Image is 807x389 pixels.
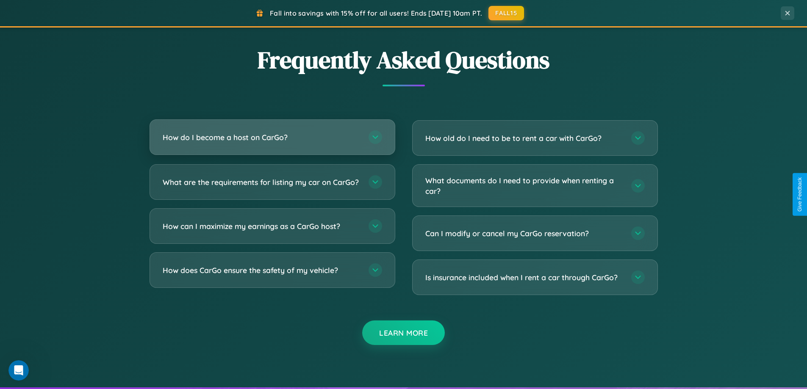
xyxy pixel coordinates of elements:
h2: Frequently Asked Questions [150,44,658,76]
button: FALL15 [488,6,524,20]
h3: Can I modify or cancel my CarGo reservation? [425,228,623,239]
div: Give Feedback [797,177,803,212]
h3: How does CarGo ensure the safety of my vehicle? [163,265,360,276]
button: Learn More [362,320,445,345]
h3: Is insurance included when I rent a car through CarGo? [425,272,623,283]
iframe: Intercom live chat [8,360,29,381]
h3: What are the requirements for listing my car on CarGo? [163,177,360,188]
h3: How can I maximize my earnings as a CarGo host? [163,221,360,232]
span: Fall into savings with 15% off for all users! Ends [DATE] 10am PT. [270,9,482,17]
h3: What documents do I need to provide when renting a car? [425,175,623,196]
h3: How do I become a host on CarGo? [163,132,360,143]
h3: How old do I need to be to rent a car with CarGo? [425,133,623,143]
